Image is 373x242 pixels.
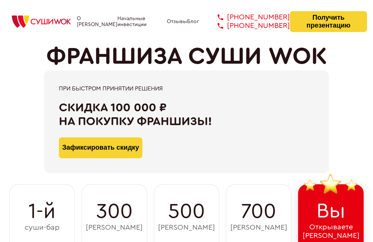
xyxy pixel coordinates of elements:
span: 700 [241,200,276,223]
span: Вы [316,199,345,223]
img: СУШИWOK [6,13,77,30]
button: Зафиксировать скидку [59,137,142,158]
span: [PERSON_NAME] [230,223,287,232]
span: [PERSON_NAME] [158,223,215,232]
a: О [PERSON_NAME] [77,16,117,28]
span: Открываете [PERSON_NAME] [303,223,360,240]
button: Получить презентацию [290,11,367,32]
a: Начальные инвестиции [117,16,167,28]
a: [PHONE_NUMBER] [206,22,290,30]
span: 1-й [28,200,56,223]
span: суши-бар [25,223,60,232]
span: 500 [168,200,205,223]
span: [PERSON_NAME] [86,223,143,232]
a: Блог [187,19,199,25]
a: Отзывы [167,19,187,25]
div: Скидка 100 000 ₽ на покупку франшизы! [59,101,314,128]
h1: ФРАНШИЗА СУШИ WOK [46,43,327,70]
div: При быстром принятии решения [59,85,314,92]
a: [PHONE_NUMBER] [206,13,290,22]
span: 300 [96,200,133,223]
